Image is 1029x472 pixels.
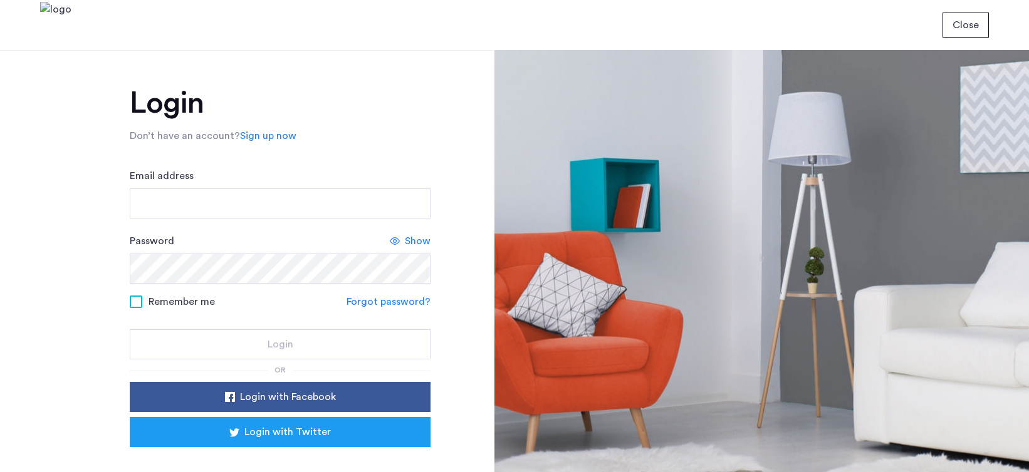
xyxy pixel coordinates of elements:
[347,294,431,309] a: Forgot password?
[40,2,71,49] img: logo
[130,168,194,183] label: Email address
[943,13,989,38] button: button
[240,128,296,143] a: Sign up now
[130,417,431,447] button: button
[244,424,331,439] span: Login with Twitter
[149,294,215,309] span: Remember me
[130,329,431,359] button: button
[130,88,431,118] h1: Login
[240,389,336,404] span: Login with Facebook
[130,382,431,412] button: button
[130,131,240,141] span: Don’t have an account?
[274,366,286,374] span: or
[268,337,293,352] span: Login
[130,233,174,249] label: Password
[405,233,431,249] span: Show
[953,18,979,33] span: Close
